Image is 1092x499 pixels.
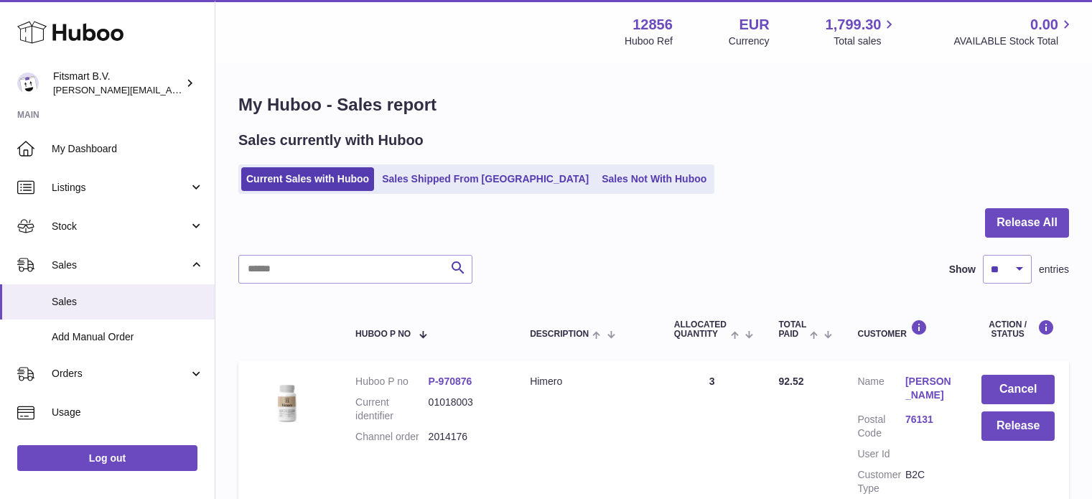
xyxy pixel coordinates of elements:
span: 1,799.30 [826,15,882,34]
span: entries [1039,263,1069,276]
span: Usage [52,406,204,419]
span: Add Manual Order [52,330,204,344]
a: Sales Shipped From [GEOGRAPHIC_DATA] [377,167,594,191]
h2: Sales currently with Huboo [238,131,424,150]
a: 76131 [905,413,953,426]
span: AVAILABLE Stock Total [953,34,1075,48]
span: 92.52 [778,376,803,387]
span: Orders [52,367,189,381]
span: Total sales [834,34,897,48]
div: Currency [729,34,770,48]
a: 1,799.30 Total sales [826,15,898,48]
a: Log out [17,445,197,471]
span: My Dashboard [52,142,204,156]
span: 0.00 [1030,15,1058,34]
dt: Customer Type [857,468,905,495]
span: Sales [52,295,204,309]
strong: EUR [739,15,769,34]
div: Action / Status [981,320,1055,339]
strong: 12856 [633,15,673,34]
dd: 2014176 [429,430,502,444]
div: Huboo Ref [625,34,673,48]
dt: Current identifier [355,396,429,423]
a: Current Sales with Huboo [241,167,374,191]
div: Customer [857,320,953,339]
span: ALLOCATED Quantity [674,320,727,339]
dt: Channel order [355,430,429,444]
span: Stock [52,220,189,233]
span: Huboo P no [355,330,411,339]
h1: My Huboo - Sales report [238,93,1069,116]
button: Cancel [981,375,1055,404]
span: Description [530,330,589,339]
div: Himero [530,375,645,388]
a: [PERSON_NAME] [905,375,953,402]
span: Listings [52,181,189,195]
dt: Name [857,375,905,406]
a: 0.00 AVAILABLE Stock Total [953,15,1075,48]
label: Show [949,263,976,276]
dt: Postal Code [857,413,905,440]
img: 128561711358723.png [253,375,325,427]
span: [PERSON_NAME][EMAIL_ADDRESS][DOMAIN_NAME] [53,84,288,95]
div: Fitsmart B.V. [53,70,182,97]
dd: B2C [905,468,953,495]
dt: Huboo P no [355,375,429,388]
dd: 01018003 [429,396,502,423]
span: Total paid [778,320,806,339]
dt: User Id [857,447,905,461]
span: Sales [52,258,189,272]
a: P-970876 [429,376,472,387]
img: jonathan@leaderoo.com [17,73,39,94]
button: Release All [985,208,1069,238]
button: Release [981,411,1055,441]
a: Sales Not With Huboo [597,167,711,191]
